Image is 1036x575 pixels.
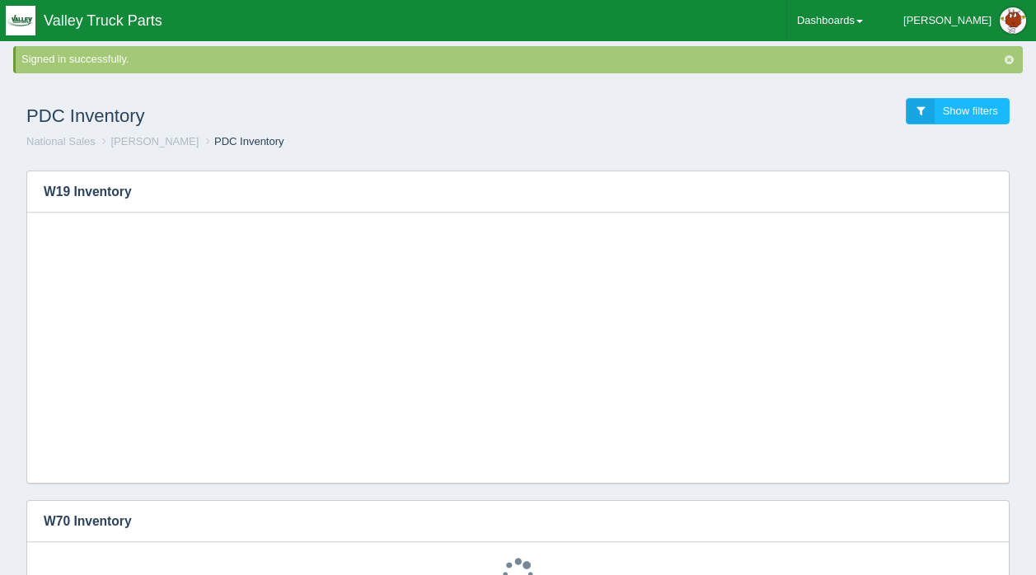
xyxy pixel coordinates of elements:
[906,98,1010,125] a: Show filters
[21,52,1020,68] div: Signed in successfully.
[26,135,96,147] a: National Sales
[1000,7,1026,34] img: Profile Picture
[202,134,284,150] li: PDC Inventory
[6,6,35,35] img: q1blfpkbivjhsugxdrfq.png
[943,105,998,117] span: Show filters
[903,4,991,37] div: [PERSON_NAME]
[27,171,984,213] h3: W19 Inventory
[27,501,984,542] h3: W70 Inventory
[44,12,162,29] span: Valley Truck Parts
[110,135,199,147] a: [PERSON_NAME]
[26,98,518,134] h1: PDC Inventory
